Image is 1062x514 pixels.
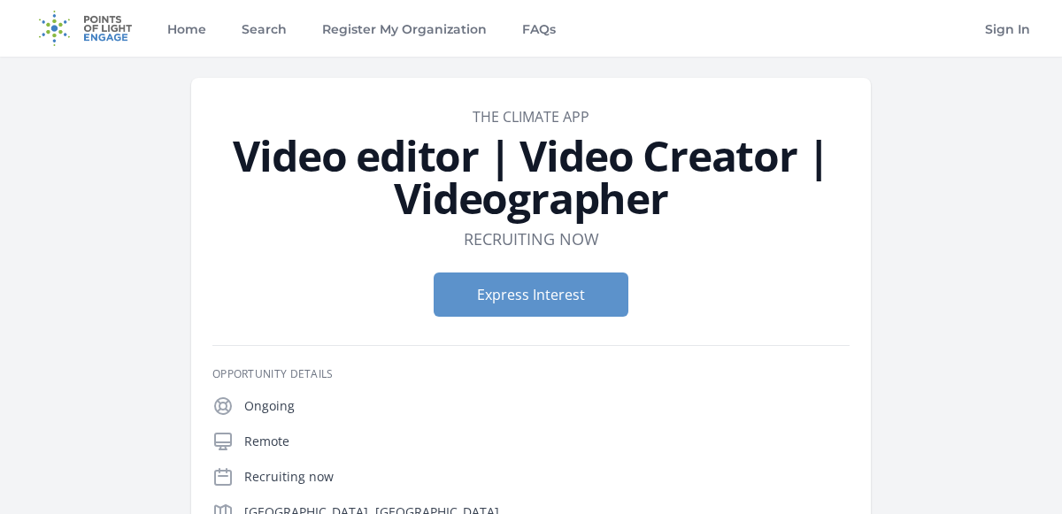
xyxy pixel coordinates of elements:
[212,367,850,381] h3: Opportunity Details
[473,107,589,127] a: The Climate App
[244,468,850,486] p: Recruiting now
[434,272,628,317] button: Express Interest
[244,397,850,415] p: Ongoing
[212,134,850,219] h1: Video editor | Video Creator | Videographer
[244,433,850,450] p: Remote
[464,226,599,251] dd: Recruiting now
